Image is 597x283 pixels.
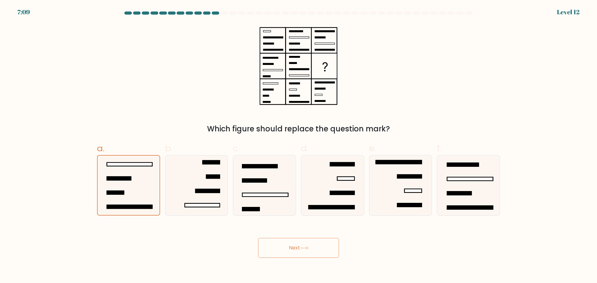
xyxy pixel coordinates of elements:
div: Level 12 [557,7,580,17]
div: Which figure should replace the question mark? [101,123,496,135]
span: c. [233,142,240,154]
span: b. [165,142,173,154]
span: d. [301,142,308,154]
span: e. [369,142,376,154]
button: Next [258,238,339,258]
span: f. [437,142,441,154]
div: 7:09 [17,7,30,17]
span: a. [97,142,104,154]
